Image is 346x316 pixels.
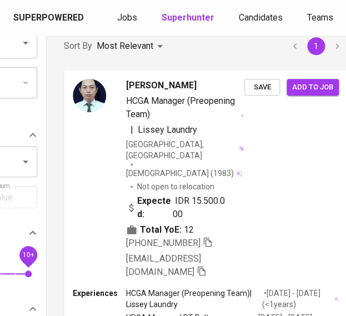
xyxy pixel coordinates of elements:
[307,37,325,55] button: page 1
[126,168,210,179] span: [DEMOGRAPHIC_DATA]
[244,79,280,96] button: Save
[137,194,173,221] b: Expected:
[73,288,126,299] p: Experiences
[162,12,214,23] b: Superhunter
[13,12,84,24] div: Superpowered
[117,11,139,25] a: Jobs
[140,223,182,237] b: Total YoE:
[126,288,262,310] p: HCGA Manager (Preopening Team) | Lissey Laundry
[126,79,197,92] span: [PERSON_NAME]
[126,253,201,277] span: [EMAIL_ADDRESS][DOMAIN_NAME]
[307,12,333,23] span: Teams
[13,12,86,24] a: Superpowered
[287,79,339,96] button: Add to job
[117,12,137,23] span: Jobs
[131,123,133,137] span: |
[137,181,214,192] p: Not open to relocation
[97,39,153,53] p: Most Relevant
[292,81,333,94] span: Add to job
[97,36,167,57] div: Most Relevant
[126,96,235,119] span: HCGA Manager (Preopening Team)
[126,238,200,248] span: [PHONE_NUMBER]
[162,11,217,25] a: Superhunter
[307,11,335,25] a: Teams
[262,288,332,310] p: • [DATE] - [DATE] ( <1 years )
[138,124,197,135] span: Lissey Laundry
[184,223,194,237] span: 12
[126,194,227,221] div: IDR 15.500.000
[126,168,242,179] div: (1983)
[18,154,33,169] button: Open
[239,12,283,23] span: Candidates
[238,146,244,152] img: magic_wand.svg
[64,39,92,53] p: Sort By
[239,11,285,25] a: Candidates
[250,81,274,94] span: Save
[126,139,244,161] div: [GEOGRAPHIC_DATA], [GEOGRAPHIC_DATA]
[73,79,106,112] img: gm_wpfdsq8cll2tydpe7xbicg24y3fx4.jpeg
[18,35,33,51] button: Open
[22,251,34,259] span: 10+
